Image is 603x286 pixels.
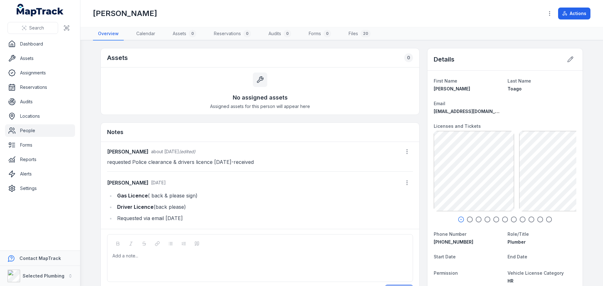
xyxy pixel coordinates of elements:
strong: [PERSON_NAME] [107,179,149,186]
a: Reports [5,153,75,166]
span: Vehicle License Category [508,270,564,276]
a: Calendar [131,27,160,40]
button: Search [8,22,58,34]
div: 0 [284,30,291,37]
h3: No assigned assets [233,93,288,102]
strong: [PERSON_NAME] [107,148,149,155]
span: Phone Number [434,231,466,237]
h1: [PERSON_NAME] [93,8,157,19]
div: 0 [189,30,196,37]
h2: Assets [107,53,128,62]
a: Assets [5,52,75,65]
span: Licenses and Tickets [434,123,481,129]
span: about [DATE] [151,149,179,154]
div: 0 [243,30,251,37]
a: Reservations0 [209,27,256,40]
a: Reservations [5,81,75,94]
a: Assignments [5,67,75,79]
h2: Details [434,55,454,64]
span: Permission [434,270,458,276]
a: Alerts [5,168,75,180]
a: Overview [93,27,124,40]
a: Files20 [344,27,376,40]
time: 7/14/2025, 11:01:13 AM [151,149,179,154]
span: Assigned assets for this person will appear here [210,103,310,110]
span: (edited) [179,149,195,154]
div: 20 [361,30,371,37]
p: requested Police clearance & drivers licence [DATE]-received [107,158,413,166]
button: Actions [558,8,590,19]
a: MapTrack [17,4,64,16]
span: First Name [434,78,457,84]
a: Settings [5,182,75,195]
span: Email [434,101,445,106]
span: HR [508,278,513,283]
a: Forms0 [304,27,336,40]
span: [PHONE_NUMBER] [434,239,473,245]
span: Search [29,25,44,31]
li: (back please) [115,202,413,211]
time: 8/21/2025, 12:52:23 PM [151,180,166,185]
span: [DATE] [151,180,166,185]
h3: Notes [107,128,123,137]
span: Last Name [508,78,531,84]
strong: Contact MapTrack [19,256,61,261]
strong: Gas Licence [117,192,148,199]
a: Assets0 [168,27,201,40]
li: ( back & please sign) [115,191,413,200]
div: 0 [404,53,413,62]
span: End Date [508,254,527,259]
span: Start Date [434,254,456,259]
a: People [5,124,75,137]
li: Requested via email [DATE] [115,214,413,223]
strong: Driver Licence [117,204,154,210]
span: Plumber [508,239,526,245]
a: Audits [5,95,75,108]
a: Forms [5,139,75,151]
span: [EMAIL_ADDRESS][DOMAIN_NAME] [434,109,509,114]
span: [PERSON_NAME] [434,86,470,91]
a: Locations [5,110,75,122]
a: Dashboard [5,38,75,50]
span: Role/Title [508,231,529,237]
span: Toago [508,86,522,91]
a: Audits0 [263,27,296,40]
div: 0 [323,30,331,37]
strong: Selected Plumbing [23,273,64,278]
